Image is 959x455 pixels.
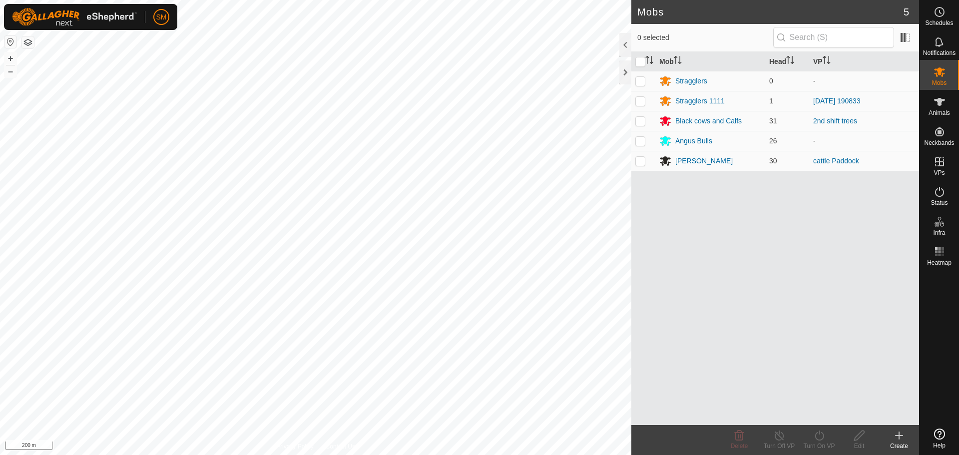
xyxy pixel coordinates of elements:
div: Turn Off VP [759,442,799,451]
span: 5 [904,4,909,19]
span: Infra [933,230,945,236]
button: – [4,65,16,77]
span: Status [931,200,948,206]
button: Reset Map [4,36,16,48]
div: Black cows and Calfs [675,116,742,126]
span: Neckbands [924,140,954,146]
span: Notifications [923,50,956,56]
td: - [809,71,919,91]
span: Animals [929,110,950,116]
span: Help [933,443,946,449]
span: Schedules [925,20,953,26]
div: Turn On VP [799,442,839,451]
p-sorticon: Activate to sort [645,57,653,65]
img: Gallagher Logo [12,8,137,26]
button: + [4,52,16,64]
span: Mobs [932,80,947,86]
div: Stragglers 1111 [675,96,725,106]
a: Contact Us [326,442,355,451]
a: cattle Paddock [813,157,859,165]
a: 2nd shift trees [813,117,857,125]
button: Map Layers [22,36,34,48]
div: Edit [839,442,879,451]
p-sorticon: Activate to sort [823,57,831,65]
th: Head [765,52,809,71]
input: Search (S) [773,27,894,48]
p-sorticon: Activate to sort [786,57,794,65]
th: Mob [655,52,765,71]
div: Angus Bulls [675,136,712,146]
th: VP [809,52,919,71]
span: 26 [769,137,777,145]
span: 0 selected [637,32,773,43]
div: Stragglers [675,76,707,86]
span: Heatmap [927,260,952,266]
a: [DATE] 190833 [813,97,861,105]
span: VPs [934,170,945,176]
span: 1 [769,97,773,105]
span: Delete [731,443,748,450]
a: Help [920,425,959,453]
div: Create [879,442,919,451]
span: 0 [769,77,773,85]
span: 31 [769,117,777,125]
p-sorticon: Activate to sort [674,57,682,65]
span: SM [156,12,167,22]
td: - [809,131,919,151]
span: 30 [769,157,777,165]
div: [PERSON_NAME] [675,156,733,166]
h2: Mobs [637,6,904,18]
a: Privacy Policy [276,442,314,451]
